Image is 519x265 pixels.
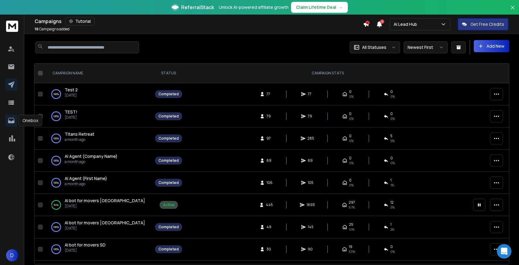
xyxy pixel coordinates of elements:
[266,225,273,229] span: 49
[308,180,314,185] span: 105
[266,114,273,119] span: 79
[390,249,395,254] span: 0 %
[266,92,273,97] span: 77
[390,89,393,94] span: 0
[349,178,351,183] span: 0
[390,227,394,232] span: 2 %
[54,202,59,208] p: 94 %
[308,225,314,229] span: 145
[349,89,351,94] span: 0
[65,226,145,231] p: [DATE]
[53,246,59,252] p: 100 %
[390,178,392,183] span: 1
[349,244,352,249] span: 19
[45,216,151,238] td: 100%AI bot for movers [GEOGRAPHIC_DATA][DATE]
[497,244,511,259] div: Open Intercom Messenger
[308,114,314,119] span: 79
[404,41,448,53] button: Newest First
[390,156,393,161] span: 0
[65,204,145,209] p: [DATE]
[349,94,354,99] span: 0 %
[65,137,94,142] p: a month ago
[308,158,314,163] span: 69
[390,94,395,99] span: 0 %
[65,17,95,25] button: Tutorial
[45,63,151,83] th: CAMPAIGN NAME
[65,198,145,203] span: AI bot for movers [GEOGRAPHIC_DATA]
[349,200,355,205] span: 297
[390,244,393,249] span: 0
[390,116,395,121] span: 0 %
[65,115,77,120] p: [DATE]
[45,150,151,172] td: 100%AI Agent (Company Name)a month ago
[307,202,315,207] span: 1693
[349,161,354,165] span: 0 %
[65,220,145,226] a: AI bot for movers [GEOGRAPHIC_DATA]
[65,109,77,115] span: TEST!
[65,242,106,248] a: AI bot for movers SD
[45,127,151,150] td: 100%Titans Retreata month ago
[307,136,314,141] span: 285
[339,4,343,10] span: →
[65,182,107,186] p: a month ago
[65,175,107,182] a: AI Agent (First Name)
[35,17,363,25] div: Campaigns
[45,83,151,105] td: 100%Test 2[DATE]
[349,249,355,254] span: 63 %
[390,183,394,188] span: 1 %
[45,194,151,216] td: 94%AI bot for movers [GEOGRAPHIC_DATA][DATE]
[65,175,107,181] span: AI Agent (First Name)
[151,63,186,83] th: STATUS
[186,63,470,83] th: CAMPAIGN STATS
[509,4,517,18] button: Close banner
[53,180,59,186] p: 100 %
[349,111,351,116] span: 0
[394,21,419,27] p: Ai Lead Hub
[266,202,273,207] span: 445
[390,205,395,210] span: 3 %
[45,105,151,127] td: 100%TEST![DATE]
[390,222,392,227] span: 1
[362,44,386,50] p: All Statuses
[349,205,355,210] span: 67 %
[390,200,394,205] span: 12
[470,21,504,27] p: Get Free Credits
[158,180,179,185] div: Completed
[45,172,151,194] td: 100%AI Agent (First Name)a month ago
[349,227,354,232] span: 51 %
[53,224,59,230] p: 100 %
[349,116,354,121] span: 0 %
[291,2,348,13] button: Claim Lifetime Deal→
[266,180,273,185] span: 106
[35,26,39,32] span: 16
[163,202,175,207] div: Active
[158,92,179,97] div: Completed
[390,138,395,143] span: 5 %
[65,198,145,204] a: AI bot for movers [GEOGRAPHIC_DATA]
[65,159,117,164] p: a month ago
[65,153,117,159] a: AI Agent (Company Name)
[158,225,179,229] div: Completed
[35,27,70,32] p: Campaigns added
[158,247,179,252] div: Completed
[65,87,78,93] a: Test 2
[349,183,354,188] span: 0 %
[266,158,273,163] span: 69
[474,40,509,52] button: Add New
[19,115,42,126] div: Onebox
[390,111,393,116] span: 0
[158,136,179,141] div: Completed
[380,19,384,24] span: 3
[308,92,314,97] span: 77
[65,93,78,98] p: [DATE]
[6,249,18,261] button: D
[349,222,353,227] span: 25
[181,4,214,11] span: ReferralStack
[308,247,314,252] span: 90
[53,113,59,119] p: 100 %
